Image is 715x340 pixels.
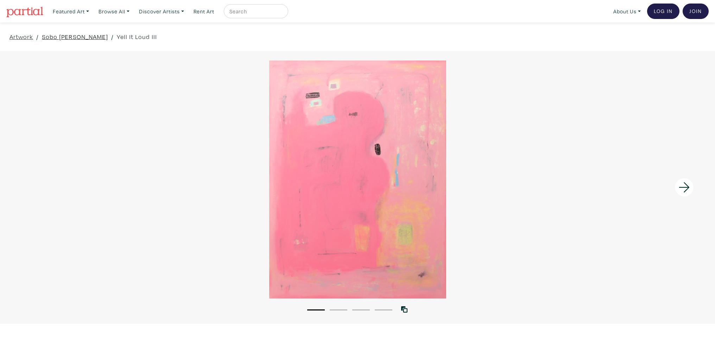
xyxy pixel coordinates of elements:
a: Rent Art [190,4,217,19]
button: 1 of 4 [307,309,325,310]
a: Join [683,4,709,19]
button: 3 of 4 [352,309,370,310]
a: Log In [647,4,679,19]
a: Browse All [95,4,133,19]
a: Artwork [10,32,33,41]
button: 4 of 4 [375,309,392,310]
a: Discover Artists [136,4,187,19]
a: Featured Art [50,4,92,19]
a: Yell It Loud III [117,32,157,41]
a: About Us [610,4,644,19]
a: Sobo [PERSON_NAME] [42,32,108,41]
button: 2 of 4 [330,309,347,310]
span: / [111,32,114,41]
input: Search [229,7,281,16]
span: / [36,32,39,41]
